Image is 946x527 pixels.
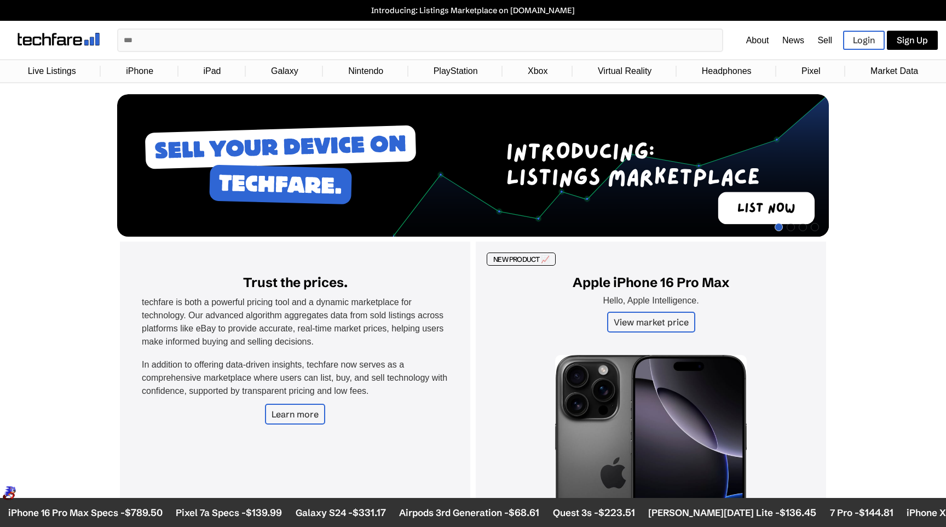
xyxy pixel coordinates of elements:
span: Go to slide 2 [787,223,795,231]
a: Galaxy [266,61,304,82]
a: Login [843,31,885,50]
div: 1 / 4 [117,94,829,239]
a: Pixel [796,61,826,82]
a: PlayStation [428,61,483,82]
a: Introducing: Listings Marketplace on [DOMAIN_NAME] [5,5,941,15]
a: Live Listings [22,61,82,82]
span: $223.51 [593,506,630,519]
span: $68.61 [504,506,535,519]
li: 7 Pro - [825,506,889,519]
a: About [746,36,769,45]
a: Xbox [522,61,553,82]
span: $789.50 [120,506,158,519]
span: Go to slide 4 [811,223,819,231]
a: iPad [198,61,226,82]
p: Hello, Apple Intelligence. [498,296,804,306]
img: techfare logo [18,33,100,45]
span: Go to slide 3 [799,223,807,231]
li: Pixel 7a Specs - [171,506,278,519]
li: [PERSON_NAME][DATE] Lite - [644,506,812,519]
a: Nintendo [343,61,389,82]
a: Market Data [865,61,924,82]
li: Galaxy S24 - [291,506,381,519]
p: techfare is both a powerful pricing tool and a dynamic marketplace for technology. Our advanced a... [142,296,448,348]
span: $136.45 [775,506,812,519]
a: Headphones [696,61,757,82]
span: Go to slide 1 [775,223,783,231]
li: Airpods 3rd Generation - [395,506,535,519]
li: Quest 3s - [548,506,630,519]
a: News [782,36,804,45]
p: In addition to offering data-driven insights, techfare now serves as a comprehensive marketplace ... [142,358,448,398]
a: Virtual Reality [592,61,657,82]
a: Learn more [265,404,325,425]
a: View market price [607,312,695,333]
span: $331.17 [348,506,381,519]
div: NEW PRODUCT 📈 [487,253,556,266]
span: $139.99 [241,506,278,519]
h2: Apple iPhone 16 Pro Max [498,274,804,290]
li: iPhone 16 Pro Max Specs - [3,506,158,519]
a: Sign Up [887,31,938,50]
img: Desktop Image 1 [117,94,829,237]
a: iPhone [120,61,159,82]
h2: Trust the prices. [142,274,448,290]
a: Sell [817,36,832,45]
